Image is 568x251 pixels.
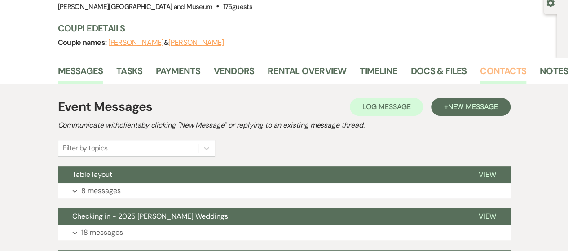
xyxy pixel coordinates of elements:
[58,166,464,183] button: Table layout
[464,208,511,225] button: View
[58,225,511,240] button: 18 messages
[108,38,224,47] span: &
[411,64,467,84] a: Docs & Files
[72,170,112,179] span: Table layout
[58,38,108,47] span: Couple names:
[360,64,397,84] a: Timeline
[58,120,511,131] h2: Communicate with clients by clicking "New Message" or replying to an existing message thread.
[58,183,511,198] button: 8 messages
[480,64,526,84] a: Contacts
[479,211,496,221] span: View
[58,64,103,84] a: Messages
[58,97,153,116] h1: Event Messages
[81,227,123,238] p: 18 messages
[223,2,252,11] span: 175 guests
[479,170,496,179] span: View
[156,64,200,84] a: Payments
[362,102,410,111] span: Log Message
[81,185,121,197] p: 8 messages
[58,208,464,225] button: Checking in - 2025 [PERSON_NAME] Weddings
[58,22,548,35] h3: Couple Details
[63,143,111,154] div: Filter by topics...
[108,39,164,46] button: [PERSON_NAME]
[214,64,254,84] a: Vendors
[58,2,213,11] span: [PERSON_NAME][GEOGRAPHIC_DATA] and Museum
[72,211,228,221] span: Checking in - 2025 [PERSON_NAME] Weddings
[448,102,498,111] span: New Message
[464,166,511,183] button: View
[350,98,423,116] button: Log Message
[431,98,510,116] button: +New Message
[268,64,346,84] a: Rental Overview
[540,64,568,84] a: Notes
[168,39,224,46] button: [PERSON_NAME]
[116,64,142,84] a: Tasks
